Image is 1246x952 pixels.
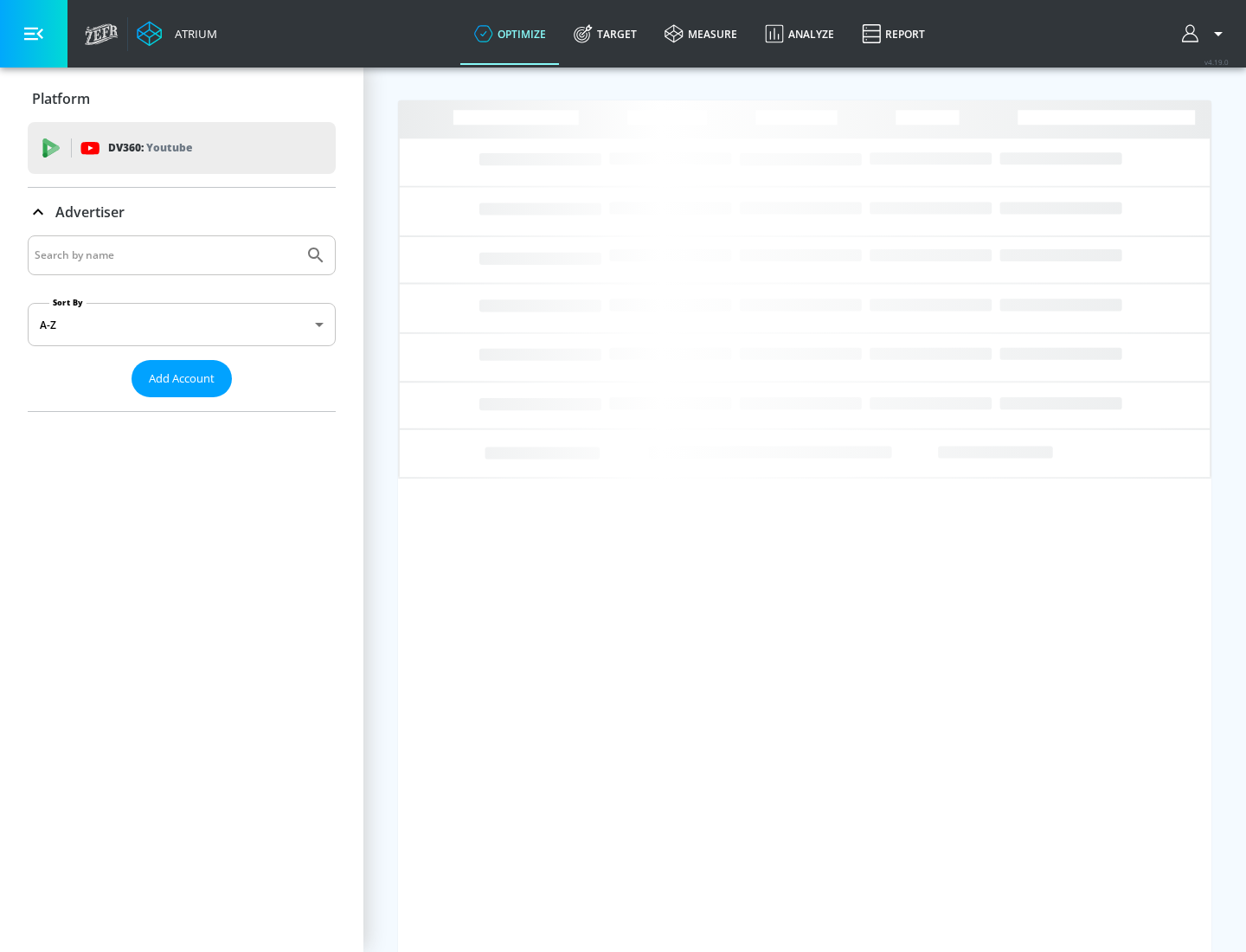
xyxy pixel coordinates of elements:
[35,244,297,267] input: Search by name
[560,3,651,65] a: Target
[751,3,848,65] a: Analyze
[32,89,90,108] p: Platform
[132,360,232,397] button: Add Account
[146,138,192,157] p: Youtube
[848,3,939,65] a: Report
[28,74,336,123] div: Platform
[55,203,125,222] p: Advertiser
[49,297,87,308] label: Sort By
[1204,57,1229,67] span: v 4.19.0
[168,26,217,42] div: Atrium
[28,122,336,174] div: DV360: Youtube
[460,3,560,65] a: optimize
[28,188,336,236] div: Advertiser
[28,303,336,346] div: A-Z
[137,21,217,47] a: Atrium
[651,3,751,65] a: measure
[149,369,215,389] span: Add Account
[28,397,336,411] nav: list of Advertiser
[28,235,336,411] div: Advertiser
[108,138,192,158] p: DV360:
